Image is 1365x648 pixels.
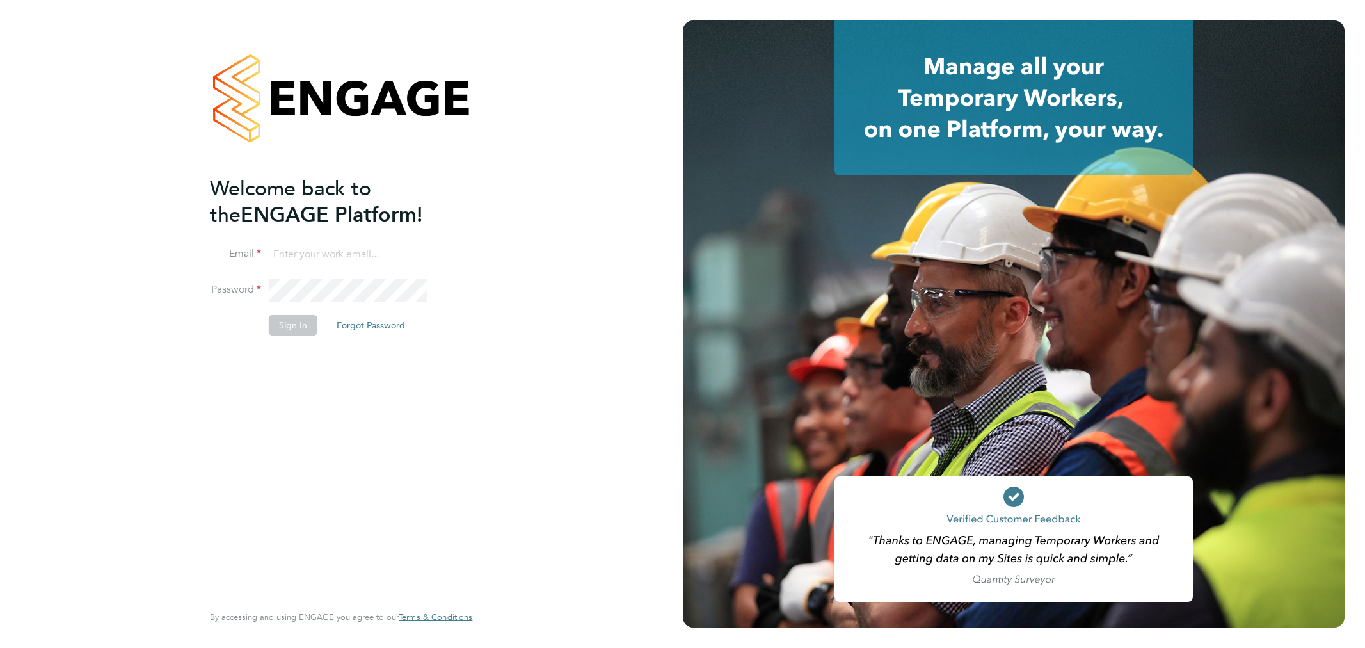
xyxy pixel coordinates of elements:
[210,247,261,261] label: Email
[210,612,472,622] span: By accessing and using ENGAGE you agree to our
[326,315,415,336] button: Forgot Password
[210,175,459,228] h2: ENGAGE Platform!
[399,612,472,622] span: Terms & Conditions
[269,243,427,266] input: Enter your work email...
[399,612,472,622] a: Terms & Conditions
[269,315,317,336] button: Sign In
[210,283,261,296] label: Password
[210,176,371,227] span: Welcome back to the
